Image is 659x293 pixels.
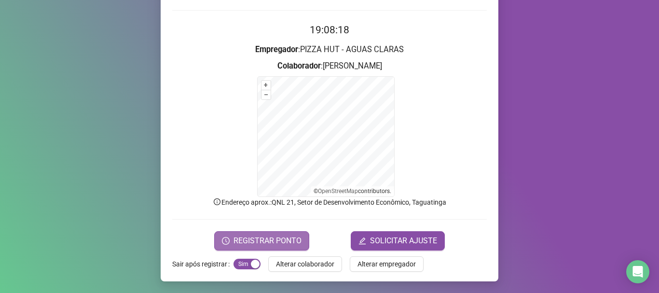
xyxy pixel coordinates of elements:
button: Alterar colaborador [268,256,342,272]
p: Endereço aprox. : QNL 21, Setor de Desenvolvimento Econômico, Taguatinga [172,197,487,208]
button: + [261,81,271,90]
strong: Colaborador [277,61,321,70]
span: Alterar empregador [357,259,416,269]
button: editSOLICITAR AJUSTE [351,231,445,251]
div: Open Intercom Messenger [626,260,649,283]
h3: : PIZZA HUT - AGUAS CLARAS [172,43,487,56]
button: REGISTRAR PONTO [214,231,309,251]
span: REGISTRAR PONTO [233,235,302,247]
time: 19:08:18 [310,24,349,36]
span: info-circle [213,197,221,206]
label: Sair após registrar [172,256,233,272]
span: clock-circle [222,237,230,245]
strong: Empregador [255,45,298,54]
span: SOLICITAR AJUSTE [370,235,437,247]
h3: : [PERSON_NAME] [172,60,487,72]
a: OpenStreetMap [318,188,358,195]
span: Alterar colaborador [276,259,334,269]
button: – [261,90,271,99]
span: edit [358,237,366,245]
li: © contributors. [314,188,391,195]
button: Alterar empregador [350,256,424,272]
